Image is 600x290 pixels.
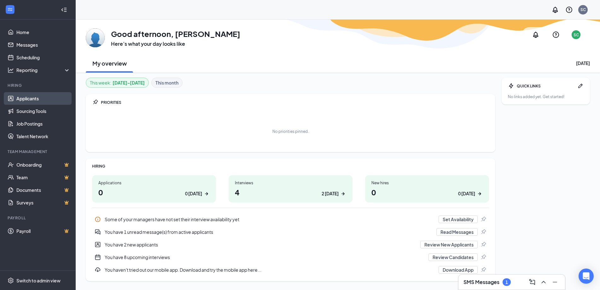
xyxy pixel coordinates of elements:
[371,187,483,198] h1: 0
[439,266,478,274] button: Download App
[480,267,486,273] svg: Pin
[436,228,478,236] button: Read Messages
[16,117,70,130] a: Job Postings
[508,94,584,99] div: No links added yet. Get started!
[92,59,127,67] h2: My overview
[480,241,486,248] svg: Pin
[203,191,210,197] svg: ArrowRight
[365,175,489,203] a: New hires00 [DATE]ArrowRight
[580,7,586,12] div: SC
[92,99,98,105] svg: Pin
[371,180,483,186] div: New hires
[98,180,210,186] div: Applications
[517,83,575,89] div: QUICK LINKS
[16,51,70,64] a: Scheduling
[92,263,489,276] div: You haven't tried out our mobile app. Download and try the mobile app here...
[98,187,210,198] h1: 0
[105,216,435,222] div: Some of your managers have not set their interview availability yet
[95,229,101,235] svg: DoubleChatActive
[92,251,489,263] div: You have 8 upcoming interviews
[428,253,478,261] button: Review Candidates
[532,31,539,38] svg: Notifications
[551,278,559,286] svg: Minimize
[551,6,559,14] svg: Notifications
[92,251,489,263] a: CalendarNewYou have 8 upcoming interviewsReview CandidatesPin
[92,263,489,276] a: DownloadYou haven't tried out our mobile app. Download and try the mobile app here...Download AppPin
[95,267,101,273] svg: Download
[16,196,70,209] a: SurveysCrown
[16,67,71,73] div: Reporting
[322,190,339,197] div: 2 [DATE]
[16,105,70,117] a: Sourcing Tools
[95,254,101,260] svg: CalendarNew
[8,149,69,154] div: Team Management
[272,129,309,134] div: No priorities pinned.
[550,277,560,287] button: Minimize
[16,277,61,284] div: Switch to admin view
[565,6,573,14] svg: QuestionInfo
[8,215,69,221] div: Payroll
[340,191,346,197] svg: ArrowRight
[577,83,584,89] svg: Pen
[101,100,489,105] div: PRIORITIES
[16,130,70,143] a: Talent Network
[420,241,478,248] button: Review New Applicants
[552,31,560,38] svg: QuestionInfo
[8,67,14,73] svg: Analysis
[105,241,417,248] div: You have 2 new applicants
[105,254,425,260] div: You have 8 upcoming interviews
[235,187,346,198] h1: 4
[235,180,346,186] div: Interviews
[439,216,478,223] button: Set Availability
[458,190,475,197] div: 0 [DATE]
[576,60,590,66] div: [DATE]
[155,79,178,86] b: This month
[539,277,549,287] button: ChevronUp
[113,79,145,86] b: [DATE] - [DATE]
[505,280,508,285] div: 1
[92,213,489,226] div: Some of your managers have not set their interview availability yet
[61,7,67,13] svg: Collapse
[105,267,435,273] div: You haven't tried out our mobile app. Download and try the mobile app here...
[16,26,70,38] a: Home
[92,238,489,251] div: You have 2 new applicants
[92,175,216,203] a: Applications00 [DATE]ArrowRight
[111,40,240,47] h3: Here’s what your day looks like
[92,226,489,238] a: DoubleChatActiveYou have 1 unread message(s) from active applicantsRead MessagesPin
[105,229,433,235] div: You have 1 unread message(s) from active applicants
[463,279,499,286] h3: SMS Messages
[8,83,69,88] div: Hiring
[16,38,70,51] a: Messages
[16,158,70,171] a: OnboardingCrown
[92,213,489,226] a: InfoSome of your managers have not set their interview availability yetSet AvailabilityPin
[16,225,70,237] a: PayrollCrown
[8,277,14,284] svg: Settings
[111,28,240,39] h1: Good afternoon, [PERSON_NAME]
[16,184,70,196] a: DocumentsCrown
[92,238,489,251] a: UserEntityYou have 2 new applicantsReview New ApplicantsPin
[480,229,486,235] svg: Pin
[95,216,101,222] svg: Info
[16,171,70,184] a: TeamCrown
[480,254,486,260] svg: Pin
[90,79,145,86] div: This week :
[476,191,483,197] svg: ArrowRight
[508,83,514,89] svg: Bolt
[480,216,486,222] svg: Pin
[574,32,579,38] div: SC
[229,175,352,203] a: Interviews42 [DATE]ArrowRight
[528,278,536,286] svg: ComposeMessage
[579,269,594,284] div: Open Intercom Messenger
[7,6,13,13] svg: WorkstreamLogo
[92,226,489,238] div: You have 1 unread message(s) from active applicants
[540,278,547,286] svg: ChevronUp
[185,190,202,197] div: 0 [DATE]
[86,28,105,47] img: Sherri Cappitte
[16,92,70,105] a: Applicants
[92,163,489,169] div: HIRING
[527,277,537,287] button: ComposeMessage
[95,241,101,248] svg: UserEntity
